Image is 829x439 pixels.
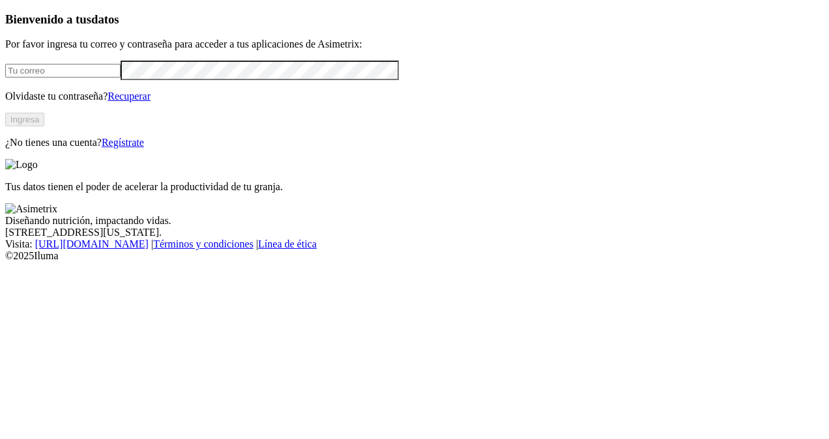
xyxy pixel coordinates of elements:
[5,38,824,50] p: Por favor ingresa tu correo y contraseña para acceder a tus aplicaciones de Asimetrix:
[5,91,824,102] p: Olvidaste tu contraseña?
[102,137,144,148] a: Regístrate
[5,181,824,193] p: Tus datos tienen el poder de acelerar la productividad de tu granja.
[108,91,151,102] a: Recuperar
[5,250,824,262] div: © 2025 Iluma
[5,159,38,171] img: Logo
[91,12,119,26] span: datos
[5,113,44,126] button: Ingresa
[153,238,254,249] a: Términos y condiciones
[258,238,317,249] a: Línea de ética
[5,64,121,78] input: Tu correo
[5,203,57,215] img: Asimetrix
[5,137,824,149] p: ¿No tienes una cuenta?
[5,215,824,227] div: Diseñando nutrición, impactando vidas.
[35,238,149,249] a: [URL][DOMAIN_NAME]
[5,227,824,238] div: [STREET_ADDRESS][US_STATE].
[5,238,824,250] div: Visita : | |
[5,12,824,27] h3: Bienvenido a tus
